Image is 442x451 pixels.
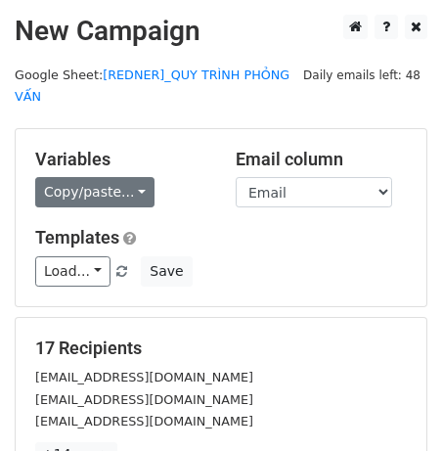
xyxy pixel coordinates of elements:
[35,414,253,428] small: [EMAIL_ADDRESS][DOMAIN_NAME]
[35,370,253,384] small: [EMAIL_ADDRESS][DOMAIN_NAME]
[35,149,206,170] h5: Variables
[15,15,427,48] h2: New Campaign
[35,338,407,359] h5: 17 Recipients
[141,256,192,287] button: Save
[35,256,110,287] a: Load...
[344,357,442,451] iframe: Chat Widget
[35,227,119,248] a: Templates
[35,392,253,407] small: [EMAIL_ADDRESS][DOMAIN_NAME]
[35,177,155,207] a: Copy/paste...
[15,68,289,105] small: Google Sheet:
[236,149,407,170] h5: Email column
[296,65,427,86] span: Daily emails left: 48
[296,68,427,82] a: Daily emails left: 48
[15,68,289,105] a: [REDNER]_QUY TRÌNH PHỎNG VẤN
